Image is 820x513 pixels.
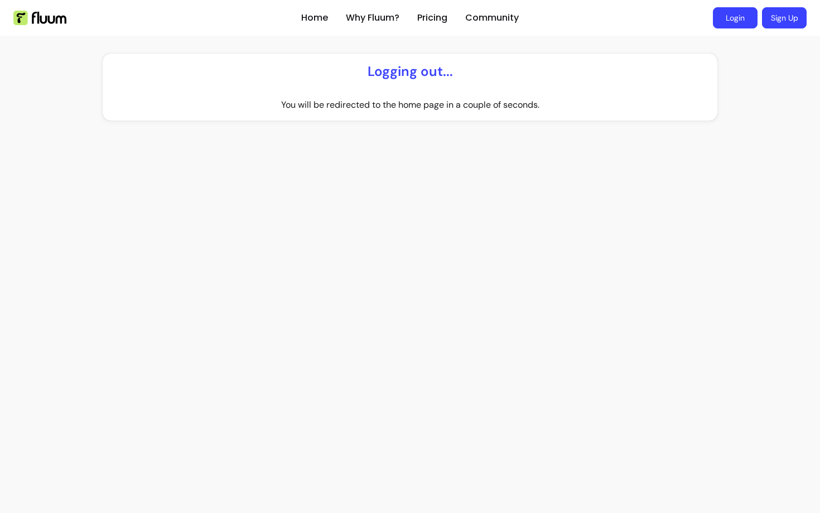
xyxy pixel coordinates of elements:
a: Community [465,11,519,25]
a: Why Fluum? [346,11,399,25]
p: You will be redirected to the home page in a couple of seconds. [281,98,539,112]
img: Fluum Logo [13,11,66,25]
a: Pricing [417,11,447,25]
p: Logging out... [368,63,453,80]
a: Home [301,11,328,25]
a: Sign Up [762,7,807,28]
a: Login [713,7,758,28]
